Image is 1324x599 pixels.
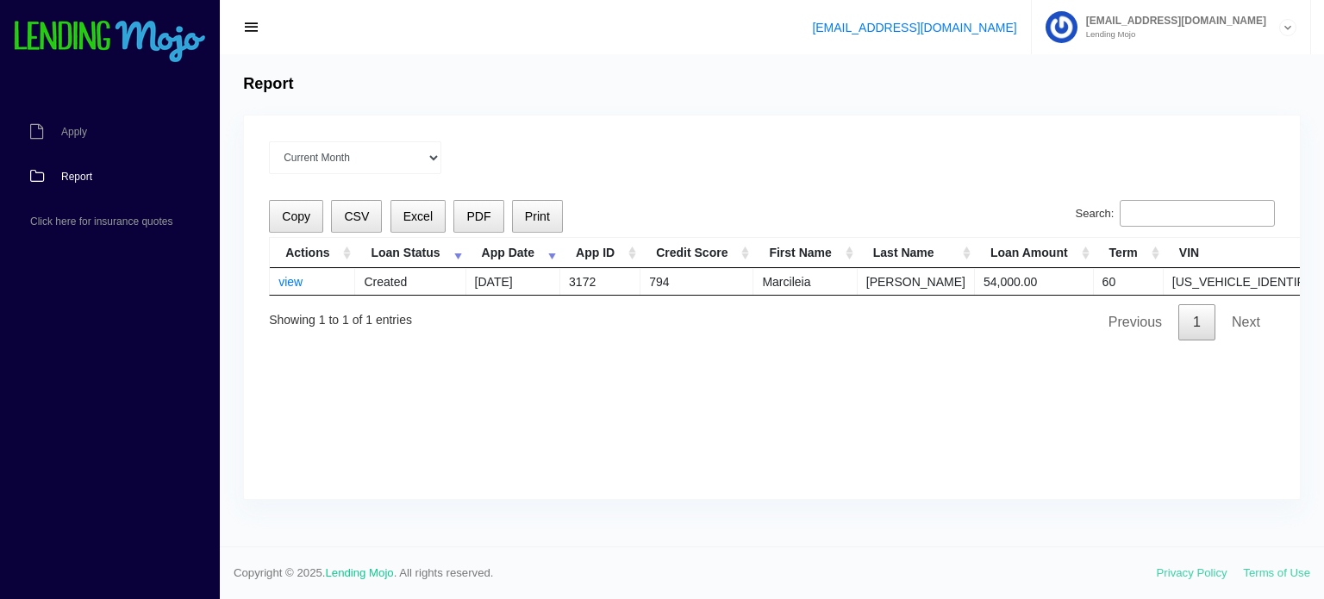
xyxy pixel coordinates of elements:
td: 60 [1094,268,1164,295]
a: Lending Mojo [326,566,394,579]
span: Copy [282,209,310,223]
span: [EMAIL_ADDRESS][DOMAIN_NAME] [1077,16,1266,26]
h4: Report [243,75,293,94]
span: Click here for insurance quotes [30,216,172,227]
label: Search: [1076,200,1275,228]
button: Copy [269,200,323,234]
button: Excel [390,200,447,234]
th: App ID: activate to sort column ascending [560,238,640,268]
button: PDF [453,200,503,234]
th: Loan Status: activate to sort column ascending [355,238,465,268]
a: Terms of Use [1243,566,1310,579]
img: Profile image [1046,11,1077,43]
a: Previous [1094,304,1177,340]
th: Last Name: activate to sort column ascending [858,238,975,268]
th: Actions: activate to sort column ascending [270,238,355,268]
span: Report [61,172,92,182]
td: 3172 [560,268,640,295]
button: Print [512,200,563,234]
input: Search: [1120,200,1275,228]
span: Print [525,209,550,223]
span: Excel [403,209,433,223]
td: 54,000.00 [975,268,1094,295]
a: view [278,275,303,289]
span: CSV [344,209,369,223]
div: Showing 1 to 1 of 1 entries [269,301,412,329]
td: Marcileia [753,268,857,295]
small: Lending Mojo [1077,30,1266,39]
td: [PERSON_NAME] [858,268,975,295]
th: App Date: activate to sort column ascending [466,238,560,268]
a: Privacy Policy [1157,566,1227,579]
td: Created [355,268,465,295]
th: Term: activate to sort column ascending [1094,238,1164,268]
a: [EMAIL_ADDRESS][DOMAIN_NAME] [812,21,1016,34]
a: Next [1217,304,1275,340]
button: CSV [331,200,382,234]
span: Copyright © 2025. . All rights reserved. [234,565,1157,582]
th: Credit Score: activate to sort column ascending [640,238,753,268]
span: Apply [61,127,87,137]
a: 1 [1178,304,1215,340]
img: logo-small.png [13,21,207,64]
td: 794 [640,268,753,295]
th: Loan Amount: activate to sort column ascending [975,238,1094,268]
th: First Name: activate to sort column ascending [753,238,857,268]
span: PDF [466,209,490,223]
td: [DATE] [466,268,560,295]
